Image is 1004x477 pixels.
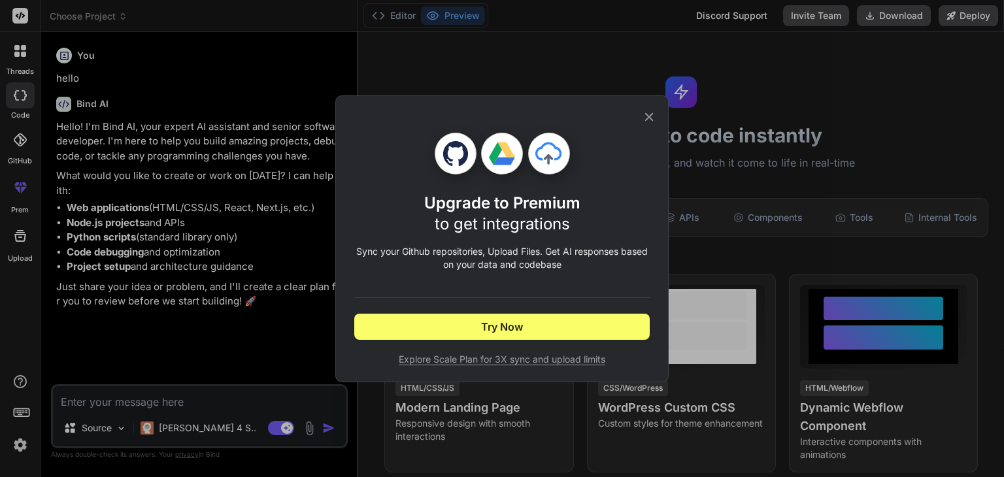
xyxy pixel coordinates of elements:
span: Try Now [481,319,523,335]
span: to get integrations [435,214,570,233]
button: Try Now [354,314,650,340]
span: Explore Scale Plan for 3X sync and upload limits [354,353,650,366]
p: Sync your Github repositories, Upload Files. Get AI responses based on your data and codebase [354,245,650,271]
h1: Upgrade to Premium [424,193,580,235]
